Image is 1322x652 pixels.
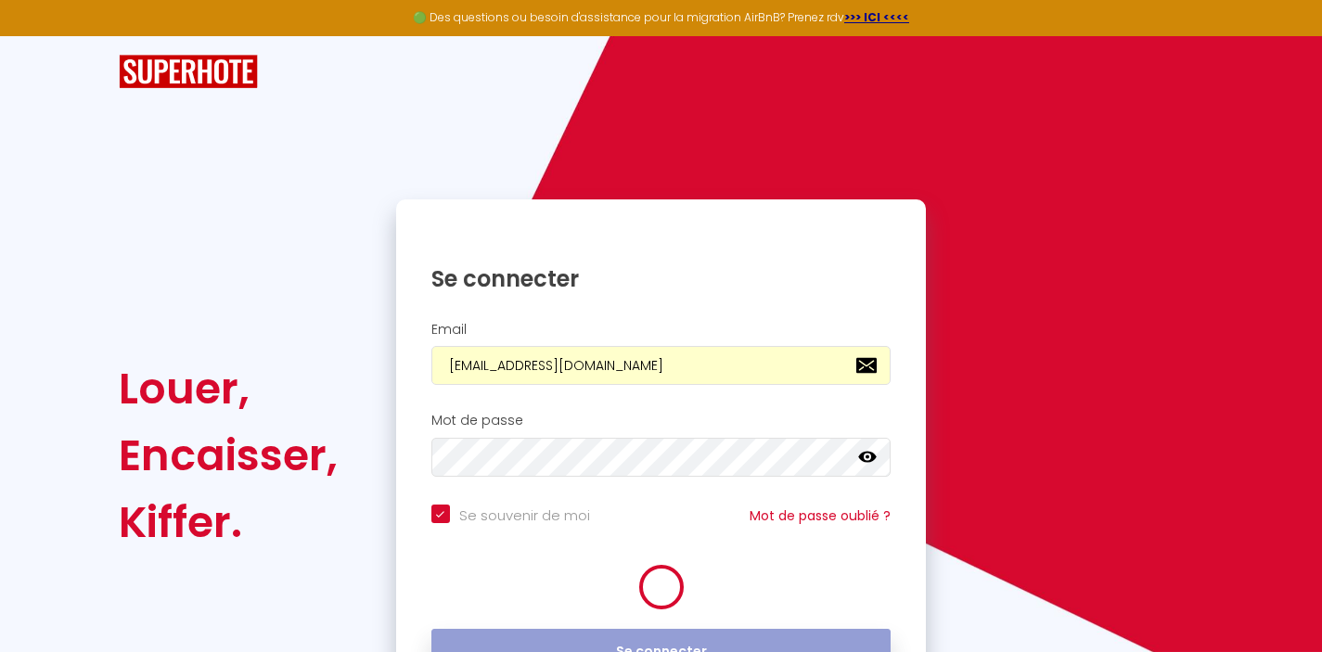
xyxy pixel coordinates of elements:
h1: Se connecter [431,264,892,293]
img: SuperHote logo [119,55,258,89]
h2: Mot de passe [431,413,892,428]
div: Encaisser, [119,422,338,489]
div: Kiffer. [119,489,338,556]
div: Louer, [119,355,338,422]
a: Mot de passe oublié ? [750,506,891,525]
a: >>> ICI <<<< [844,9,909,25]
h2: Email [431,322,892,338]
input: Ton Email [431,346,892,385]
